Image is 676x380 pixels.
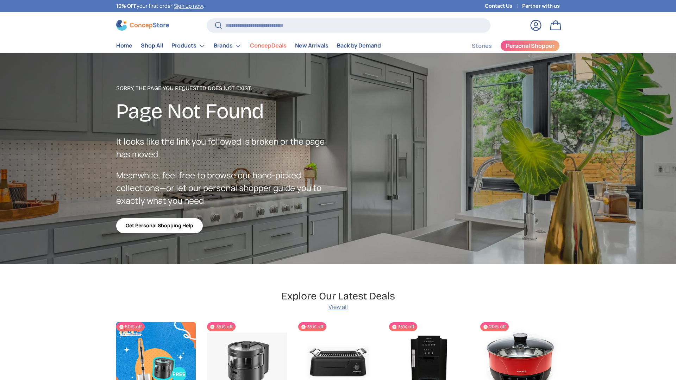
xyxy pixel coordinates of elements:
h2: Explore Our Latest Deals [281,290,395,303]
p: It looks like the link you followed is broken or the page has moved. [116,135,338,160]
a: Stories [472,39,492,53]
span: 20% off [480,322,509,331]
span: 35% off [298,322,326,331]
a: Back by Demand [337,39,381,52]
p: your first order! . [116,2,204,10]
a: Get Personal Shopping Help [116,218,203,233]
summary: Products [167,39,209,53]
a: ConcepDeals [250,39,287,52]
p: Meanwhile, feel free to browse our hand-picked collections—or let our personal shopper guide you ... [116,169,338,207]
a: Sign up now [174,2,203,9]
a: Brands [214,39,242,53]
img: ConcepStore [116,20,169,31]
a: Partner with us [522,2,560,10]
p: Sorry, the page you requested does not exist. [116,84,338,93]
a: Contact Us [485,2,522,10]
span: 35% off [207,322,235,331]
nav: Secondary [455,39,560,53]
span: Personal Shopper [506,43,555,49]
span: 35% off [389,322,417,331]
a: Home [116,39,132,52]
h2: Page Not Found [116,98,338,125]
a: View all [328,303,348,311]
strong: 10% OFF [116,2,137,9]
span: 50% off [116,322,145,331]
nav: Primary [116,39,381,53]
a: New Arrivals [295,39,328,52]
a: Products [171,39,205,53]
a: Personal Shopper [500,40,560,51]
a: Shop All [141,39,163,52]
summary: Brands [209,39,246,53]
